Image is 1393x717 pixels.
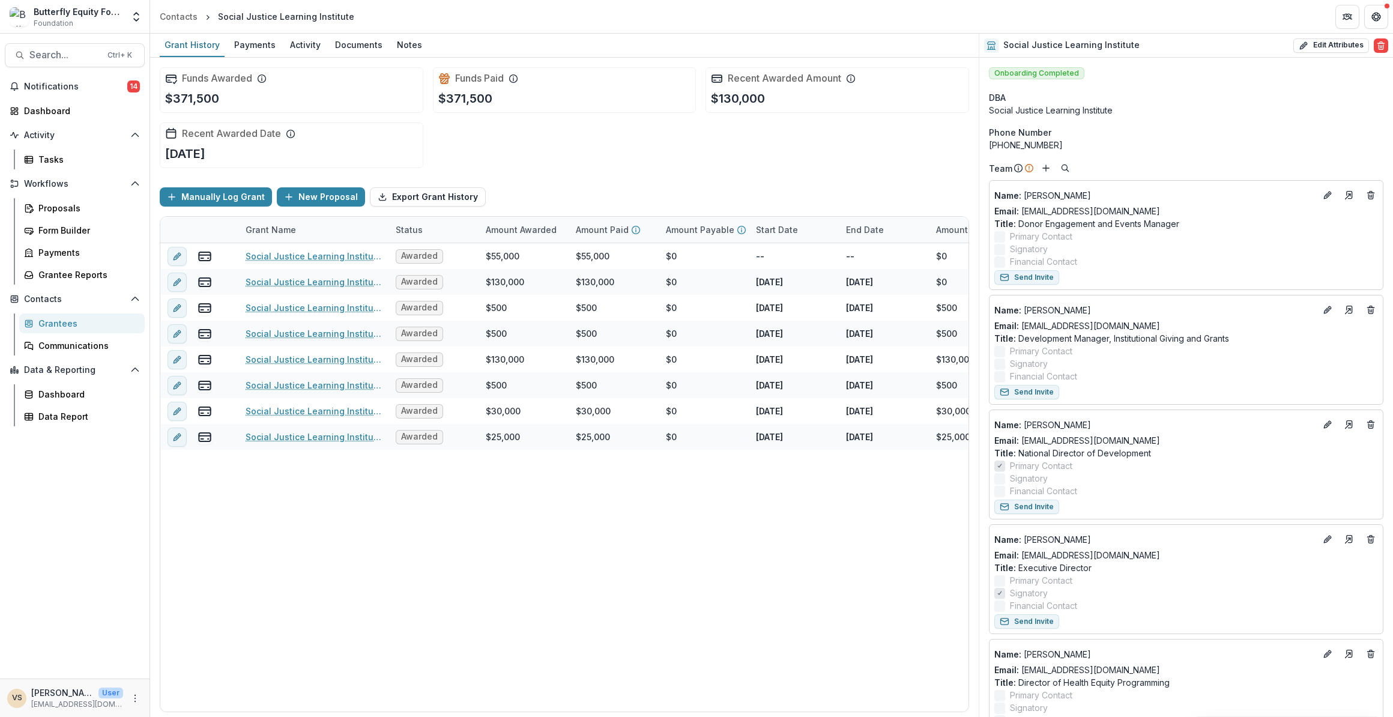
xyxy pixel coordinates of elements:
h2: Funds Awarded [182,73,252,84]
span: Signatory [1010,701,1048,714]
span: Data & Reporting [24,365,125,375]
span: Search... [29,49,100,61]
span: Awarded [401,277,438,287]
button: Search... [5,43,145,67]
button: Add [1039,161,1053,175]
div: $0 [936,250,947,262]
div: Social Justice Learning Institute [218,10,354,23]
p: [DATE] [846,353,873,366]
div: $25,000 [486,431,520,443]
span: Awarded [401,303,438,313]
p: [DATE] [846,301,873,314]
img: Butterfly Equity Foundation [10,7,29,26]
a: Dashboard [19,384,145,404]
div: Documents [330,36,387,53]
span: Phone Number [989,126,1051,139]
button: Edit [1320,647,1335,661]
div: Start Date [749,217,839,243]
div: $0 [666,327,677,340]
a: Social Justice Learning Institute - Honorarium - [DATE] [246,327,381,340]
div: $0 [936,276,947,288]
div: Amount Requested [929,223,1023,236]
div: $500 [936,379,957,392]
div: Status [388,217,479,243]
button: Edit [1320,417,1335,432]
a: Social Justice Learning Institute - Honorarium- [DATE] [246,301,381,314]
div: [PHONE_NUMBER] [989,139,1383,151]
div: Start Date [749,223,805,236]
a: Go to contact [1340,644,1359,664]
button: Edit [1320,532,1335,546]
span: Title : [994,219,1016,229]
p: [EMAIL_ADDRESS][DOMAIN_NAME] [31,699,123,710]
div: $500 [486,327,507,340]
span: Workflows [24,179,125,189]
p: -- [756,250,764,262]
button: New Proposal [277,187,365,207]
button: Export Grant History [370,187,486,207]
p: [DATE] [756,405,783,417]
p: [DATE] [846,405,873,417]
p: [PERSON_NAME] [994,189,1316,202]
a: Name: [PERSON_NAME] [994,189,1316,202]
button: view-payments [198,249,212,264]
span: Email: [994,321,1019,331]
div: Amount Paid [569,217,659,243]
a: Social Justice Learning Institute - 2024 - Butterfly Equity Foundation - Annual Info Sheet, Goals... [246,276,381,288]
span: Primary Contact [1010,689,1072,701]
button: view-payments [198,301,212,315]
button: edit [168,324,187,343]
button: edit [168,350,187,369]
p: Donor Engagement and Events Manager [994,217,1378,230]
button: Send Invite [994,270,1059,285]
div: Communications [38,339,135,352]
div: $130,000 [486,276,524,288]
span: Title : [994,677,1016,688]
button: view-payments [198,275,212,289]
a: Social Justice Learning Institute - Grant - [DATE] [246,353,381,366]
a: Communications [19,336,145,355]
div: Payments [38,246,135,259]
a: Payments [229,34,280,57]
p: [PERSON_NAME] [994,304,1316,316]
span: Foundation [34,18,73,29]
p: [DATE] [165,145,205,163]
button: edit [168,273,187,292]
p: [PERSON_NAME] [31,686,94,699]
span: Title : [994,448,1016,458]
p: $371,500 [165,89,219,107]
button: Notifications14 [5,77,145,96]
span: Email: [994,665,1019,675]
button: Search [1058,161,1072,175]
p: Amount Payable [666,223,734,236]
span: Email: [994,550,1019,560]
p: Amount Paid [576,223,629,236]
p: -- [846,250,854,262]
span: Email: [994,206,1019,216]
div: $0 [666,250,677,262]
a: Name: [PERSON_NAME] [994,304,1316,316]
a: Proposals [19,198,145,218]
a: Grantee Reports [19,265,145,285]
div: Grantee Reports [38,268,135,281]
button: Edit [1320,188,1335,202]
button: Send Invite [994,614,1059,629]
span: Awarded [401,354,438,365]
div: $0 [666,431,677,443]
div: Tasks [38,153,135,166]
div: $500 [486,379,507,392]
button: Partners [1335,5,1359,29]
h2: Recent Awarded Amount [728,73,841,84]
div: $130,000 [486,353,524,366]
button: view-payments [198,352,212,367]
a: Go to contact [1340,300,1359,319]
h2: Recent Awarded Date [182,128,281,139]
div: Ctrl + K [105,49,134,62]
div: Activity [285,36,325,53]
div: $500 [576,379,597,392]
span: Signatory [1010,587,1048,599]
span: Primary Contact [1010,574,1072,587]
a: Grantees [19,313,145,333]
